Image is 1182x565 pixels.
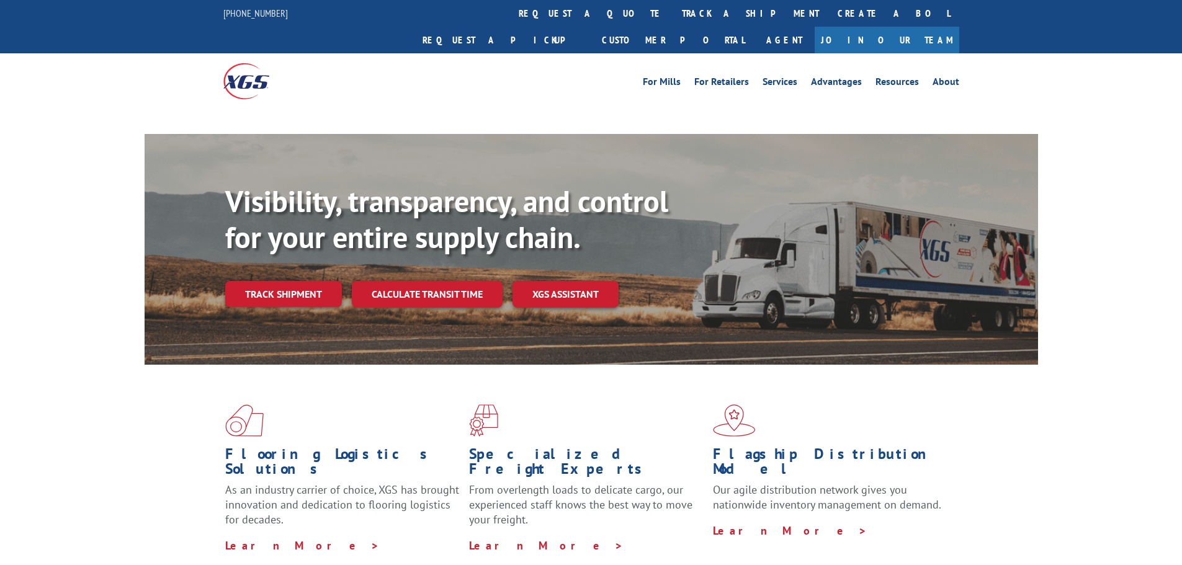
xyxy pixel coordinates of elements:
[225,538,380,553] a: Learn More >
[713,483,941,512] span: Our agile distribution network gives you nationwide inventory management on demand.
[754,27,815,53] a: Agent
[875,77,919,91] a: Resources
[815,27,959,53] a: Join Our Team
[513,281,619,308] a: XGS ASSISTANT
[593,27,754,53] a: Customer Portal
[469,538,624,553] a: Learn More >
[643,77,681,91] a: For Mills
[225,281,342,307] a: Track shipment
[469,447,704,483] h1: Specialized Freight Experts
[713,404,756,437] img: xgs-icon-flagship-distribution-model-red
[413,27,593,53] a: Request a pickup
[763,77,797,91] a: Services
[933,77,959,91] a: About
[225,447,460,483] h1: Flooring Logistics Solutions
[713,523,867,538] a: Learn More >
[225,182,668,256] b: Visibility, transparency, and control for your entire supply chain.
[225,404,264,437] img: xgs-icon-total-supply-chain-intelligence-red
[713,447,947,483] h1: Flagship Distribution Model
[469,404,498,437] img: xgs-icon-focused-on-flooring-red
[469,483,704,538] p: From overlength loads to delicate cargo, our experienced staff knows the best way to move your fr...
[223,7,288,19] a: [PHONE_NUMBER]
[225,483,459,527] span: As an industry carrier of choice, XGS has brought innovation and dedication to flooring logistics...
[811,77,862,91] a: Advantages
[352,281,503,308] a: Calculate transit time
[694,77,749,91] a: For Retailers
